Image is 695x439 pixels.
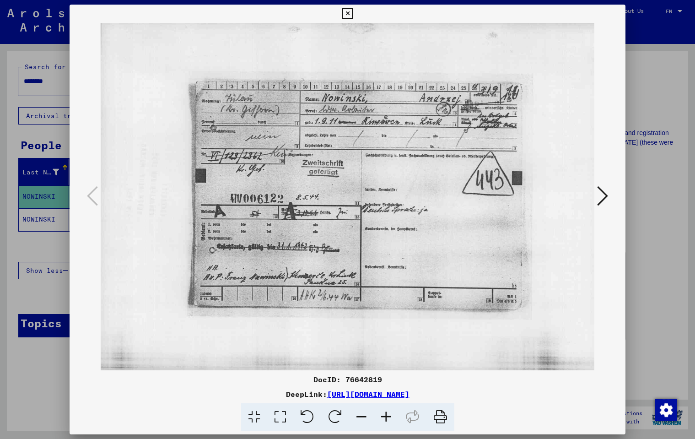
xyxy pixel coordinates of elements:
img: Zustimmung ändern [655,399,677,421]
img: 001.jpg [101,23,594,370]
a: [URL][DOMAIN_NAME] [327,390,409,399]
div: DocID: 76642819 [70,374,625,385]
div: DeepLink: [70,389,625,400]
